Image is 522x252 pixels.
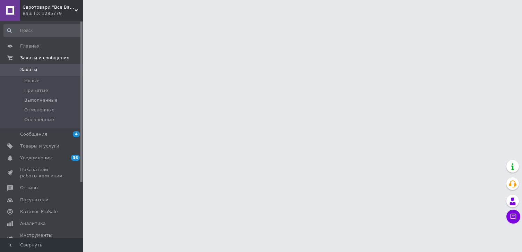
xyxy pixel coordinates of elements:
span: 4 [73,131,80,137]
span: Аналитика [20,220,46,227]
span: Товары и услуги [20,143,59,149]
span: Показатели работы компании [20,167,64,179]
span: Новые [24,78,40,84]
span: Оплаченные [24,117,54,123]
span: Инструменты вебмастера и SEO [20,232,64,245]
input: Поиск [3,24,82,37]
span: Євротовари "Все Вам" iнтернет-магазин. [23,4,75,10]
span: Уведомления [20,155,52,161]
span: Принятые [24,87,48,94]
span: Каталог ProSale [20,209,58,215]
span: Заказы и сообщения [20,55,69,61]
span: Главная [20,43,40,49]
span: Выполненные [24,97,58,103]
span: Отзывы [20,185,38,191]
span: Покупатели [20,197,49,203]
span: Отмененные [24,107,54,113]
span: Заказы [20,67,37,73]
div: Ваш ID: 1285779 [23,10,83,17]
button: Чат с покупателем [506,210,520,224]
span: Сообщения [20,131,47,137]
span: 36 [71,155,80,161]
